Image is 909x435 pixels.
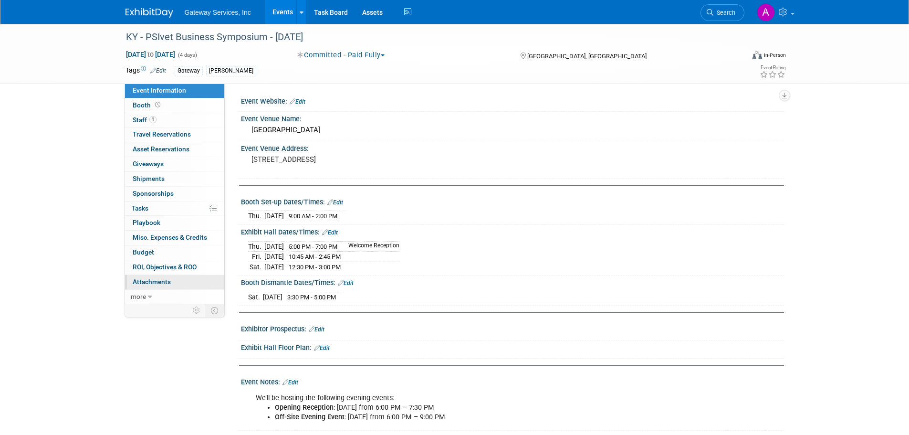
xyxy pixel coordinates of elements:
a: Tasks [125,202,224,216]
button: Committed - Paid Fully [294,50,388,60]
a: Asset Reservations [125,142,224,157]
td: Thu. [248,211,264,221]
div: In-Person [763,52,786,59]
td: Tags [125,65,166,76]
a: Playbook [125,216,224,230]
div: Event Website: [241,94,784,106]
div: Event Venue Address: [241,141,784,153]
a: Edit [314,345,330,351]
a: Edit [322,229,338,236]
span: Travel Reservations [133,130,191,138]
span: Asset Reservations [133,145,189,153]
span: 5:00 PM - 7:00 PM [289,243,337,250]
div: Exhibit Hall Floor Plan: [241,340,784,353]
div: Exhibitor Prospectus: [241,322,784,334]
a: Edit [327,199,343,206]
span: ROI, Objectives & ROO [133,263,197,271]
td: [DATE] [264,252,284,262]
div: [GEOGRAPHIC_DATA] [248,123,777,138]
td: Fri. [248,252,264,262]
span: Tasks [132,204,148,212]
td: Sat. [248,292,263,302]
a: Edit [290,98,305,105]
a: more [125,290,224,304]
span: Sponsorships [133,190,174,197]
a: Budget [125,245,224,260]
span: 3:30 PM - 5:00 PM [287,294,336,301]
span: 10:45 AM - 2:45 PM [289,253,341,260]
a: Search [700,4,744,21]
div: Booth Set-up Dates/Times: [241,195,784,207]
a: Shipments [125,172,224,186]
span: Booth [133,101,162,109]
td: Personalize Event Tab Strip [188,304,205,317]
span: 12:30 PM - 3:00 PM [289,264,341,271]
span: Shipments [133,175,165,182]
a: Giveaways [125,157,224,171]
pre: [STREET_ADDRESS] [251,155,457,164]
div: Event Format [688,50,786,64]
td: Welcome Reception [343,241,399,252]
div: [PERSON_NAME] [206,66,256,76]
a: Edit [309,326,324,333]
a: Travel Reservations [125,127,224,142]
div: Exhibit Hall Dates/Times: [241,225,784,237]
span: [GEOGRAPHIC_DATA], [GEOGRAPHIC_DATA] [527,53,647,60]
img: Alyson Evans [757,3,775,21]
a: Booth [125,98,224,113]
div: Event Rating [760,65,785,70]
span: Misc. Expenses & Credits [133,233,207,241]
a: Misc. Expenses & Credits [125,231,224,245]
td: Toggle Event Tabs [205,304,224,317]
div: Event Venue Name: [241,112,784,124]
span: Gateway Services, Inc [185,9,251,16]
span: more [131,293,146,300]
div: We’ll be hosting the following evening events: [249,389,679,427]
a: Sponsorships [125,187,224,201]
td: [DATE] [264,211,284,221]
a: Event Information [125,84,224,98]
div: KY - PSIvet Business Symposium - [DATE] [123,29,730,46]
span: Budget [133,248,154,256]
span: [DATE] [DATE] [125,50,176,59]
a: ROI, Objectives & ROO [125,260,224,275]
li: : [DATE] from 6:00 PM – 7:30 PM [275,403,673,413]
img: ExhibitDay [125,8,173,18]
div: Gateway [175,66,203,76]
td: [DATE] [264,241,284,252]
a: Attachments [125,275,224,289]
span: Search [713,9,735,16]
span: Booth not reserved yet [153,101,162,108]
a: Edit [338,280,354,286]
td: Thu. [248,241,264,252]
span: (4 days) [177,52,197,58]
span: Playbook [133,219,160,226]
div: Event Notes: [241,375,784,387]
b: Off-Site Evening Event [275,413,345,421]
li: : [DATE] from 6:00 PM – 9:00 PM [275,413,673,422]
span: Staff [133,116,157,124]
a: Edit [282,379,298,386]
span: Attachments [133,278,171,286]
b: Opening Reception [275,403,334,412]
td: Sat. [248,262,264,272]
a: Staff1 [125,113,224,127]
td: [DATE] [263,292,282,302]
td: [DATE] [264,262,284,272]
a: Edit [150,67,166,74]
div: Booth Dismantle Dates/Times: [241,276,784,288]
span: 1 [149,116,157,123]
img: Format-Inperson.png [752,51,762,59]
span: to [146,51,155,58]
span: Giveaways [133,160,164,168]
span: Event Information [133,86,186,94]
span: 9:00 AM - 2:00 PM [289,212,337,220]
